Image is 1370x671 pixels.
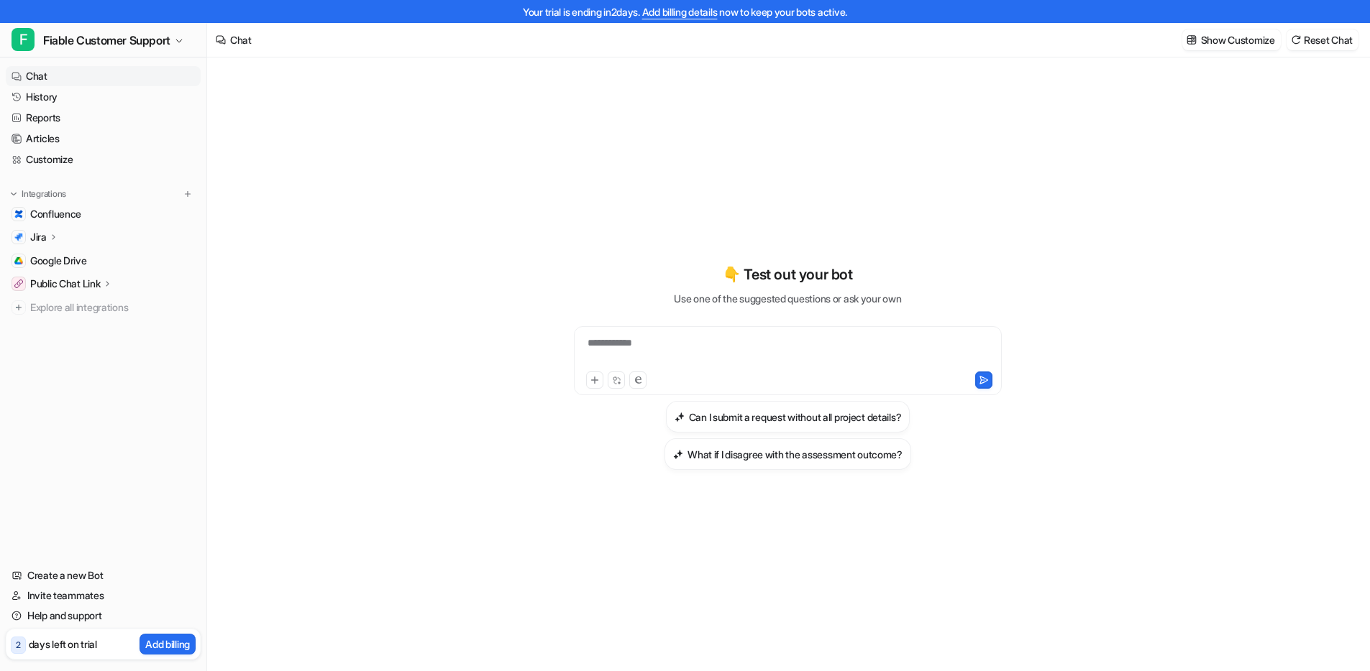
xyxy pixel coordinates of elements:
[1187,34,1197,45] img: customize
[6,251,201,271] a: Google DriveGoogle Drive
[6,87,201,107] a: History
[6,108,201,128] a: Reports
[1287,29,1358,50] button: Reset Chat
[1291,34,1301,45] img: reset
[14,279,23,288] img: Public Chat Link
[14,210,23,218] img: Confluence
[665,438,911,470] button: What if I disagree with the assessment outcome?What if I disagree with the assessment outcome?
[675,412,685,422] img: Can I submit a request without all project details?
[673,449,683,460] img: What if I disagree with the assessment outcome?
[30,296,195,319] span: Explore all integrations
[1201,32,1275,47] p: Show Customize
[6,297,201,318] a: Explore all integrations
[6,586,201,606] a: Invite teammates
[16,639,21,652] p: 2
[30,254,87,268] span: Google Drive
[9,189,19,199] img: expand menu
[674,291,901,306] p: Use one of the suggested questions or ask your own
[6,187,70,201] button: Integrations
[29,637,97,652] p: days left on trial
[145,637,190,652] p: Add billing
[689,409,902,425] h3: Can I submit a request without all project details?
[14,256,23,265] img: Google Drive
[12,300,26,315] img: explore all integrations
[642,6,718,18] a: Add billing details
[12,28,35,51] span: F
[183,189,193,199] img: menu_add.svg
[666,401,910,432] button: Can I submit a request without all project details?Can I submit a request without all project det...
[6,66,201,86] a: Chat
[723,264,852,285] p: 👇 Test out your bot
[22,188,66,200] p: Integrations
[30,207,81,221] span: Confluence
[6,204,201,224] a: ConfluenceConfluence
[140,634,196,654] button: Add billing
[30,230,47,244] p: Jira
[1182,29,1281,50] button: Show Customize
[6,565,201,586] a: Create a new Bot
[688,447,903,462] h3: What if I disagree with the assessment outcome?
[43,30,170,50] span: Fiable Customer Support
[6,149,201,170] a: Customize
[30,277,101,291] p: Public Chat Link
[6,129,201,149] a: Articles
[230,32,252,47] div: Chat
[6,606,201,626] a: Help and support
[14,233,23,241] img: Jira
